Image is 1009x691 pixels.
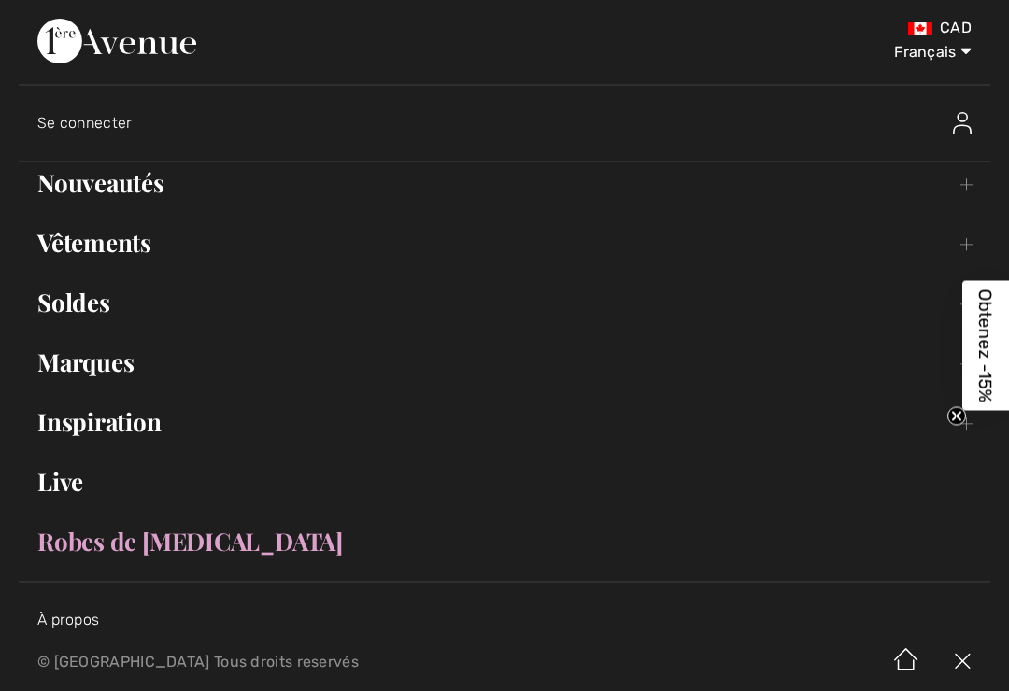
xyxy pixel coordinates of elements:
[953,112,972,134] img: Se connecter
[37,114,133,132] span: Se connecter
[43,13,80,30] span: Aide
[593,19,972,37] div: CAD
[19,222,990,263] a: Vêtements
[19,402,990,443] a: Inspiration
[962,281,1009,411] div: Obtenez -15%Close teaser
[37,656,593,669] p: © [GEOGRAPHIC_DATA] Tous droits reservés
[19,162,990,204] a: Nouveautés
[934,633,990,691] img: X
[19,282,990,323] a: Soldes
[975,289,997,402] span: Obtenez -15%
[19,342,990,383] a: Marques
[37,19,196,63] img: 1ère Avenue
[37,93,990,153] a: Se connecterSe connecter
[878,633,934,691] img: Accueil
[19,461,990,502] a: Live
[19,521,990,562] a: Robes de [MEDICAL_DATA]
[947,407,966,426] button: Close teaser
[37,611,99,628] a: À propos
